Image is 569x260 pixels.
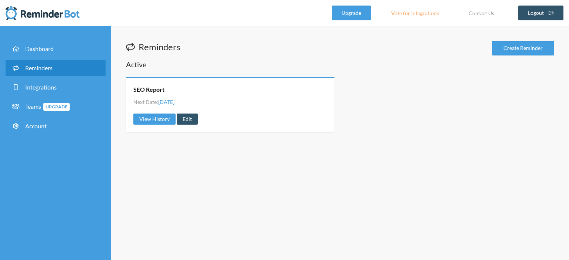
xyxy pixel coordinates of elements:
[133,98,174,106] li: Next Date:
[25,122,47,129] span: Account
[518,6,564,20] a: Logout
[158,99,174,105] span: [DATE]
[332,6,371,20] a: Upgrade
[133,85,164,94] a: SEO Report
[6,6,80,20] img: Reminder Bot
[6,60,106,76] a: Reminders
[6,79,106,95] a: Integrations
[459,6,503,20] a: Contact Us
[25,103,70,110] span: Teams
[43,103,70,111] span: Upgrade
[133,114,176,125] a: View History
[6,118,106,134] a: Account
[6,98,106,115] a: TeamsUpgrade
[25,64,53,71] span: Reminders
[6,41,106,57] a: Dashboard
[126,59,554,70] h2: Active
[382,6,448,20] a: Vote for Integrations
[492,41,554,55] a: Create Reminder
[126,41,180,53] h1: Reminders
[25,45,54,52] span: Dashboard
[25,84,57,91] span: Integrations
[177,114,198,125] a: Edit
